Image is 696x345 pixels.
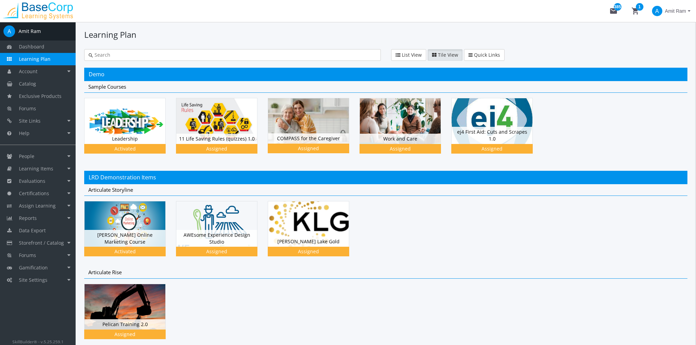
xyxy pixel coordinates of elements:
div: COMPASS for the Caregiver [268,133,349,144]
span: Evaluations [19,178,45,184]
span: Account [19,68,37,75]
input: Search [93,52,376,58]
span: Site Settings [19,277,47,283]
span: Quick Links [474,52,500,58]
span: Dashboard [19,43,44,50]
div: Activated [86,145,164,152]
div: ej4 First Aid: Cuts and Scrapes 1.0 [451,98,543,164]
span: Forums [19,105,36,112]
span: Gamification [19,264,48,271]
div: Assigned [269,145,348,152]
span: Tile View [438,52,458,58]
div: Activated [86,248,164,255]
div: Assigned [177,145,256,152]
div: [PERSON_NAME] Lake Gold [268,201,360,267]
div: 11 Life Saving Rules (quizzes) 1.0 [176,134,257,144]
div: Assigned [177,248,256,255]
span: Forums [19,252,36,258]
span: Articulate Rise [88,269,122,276]
div: Leadership [85,134,165,144]
div: [PERSON_NAME] Lake Gold [268,236,349,247]
span: Storefront / Catalog [19,240,64,246]
span: LRD Demonstration Items [89,174,156,181]
mat-icon: mail [609,7,618,15]
h1: Learning Plan [84,29,687,41]
div: Pelican Training 2.0 [85,319,165,330]
div: COMPASS for the Caregiver [268,98,360,164]
small: SkillBuilder® - v.5.25.259.1 [12,339,64,344]
span: Catalog [19,80,36,87]
span: Learning Items [19,165,53,172]
div: Leadership [84,98,176,164]
span: Site Links [19,118,41,124]
mat-icon: shopping_cart [631,7,640,15]
div: ej4 First Aid: Cuts and Scrapes 1.0 [452,127,532,144]
div: 11 Life Saving Rules (quizzes) 1.0 [176,98,268,164]
div: Work and Care [360,134,441,144]
span: Certifications [19,190,49,197]
div: Assigned [361,145,440,152]
span: Reports [19,215,37,221]
span: Assign Learning [19,202,56,209]
div: Assigned [269,248,348,255]
div: Work and Care [360,98,451,164]
span: Data Export [19,227,46,234]
span: Demo [89,70,104,78]
span: People [19,153,34,159]
span: Learning Plan [19,56,51,62]
div: Assigned [453,145,531,152]
span: Articulate Storyline [88,186,133,193]
div: Amit Ram [19,28,41,35]
span: Amit Ram [665,5,686,17]
div: AWEsome Experience Design Studio [176,201,268,267]
div: [PERSON_NAME] Online Marketing Course [85,230,165,247]
div: AWEsome Experience Design Studio [176,230,257,247]
span: List View [402,52,422,58]
div: [PERSON_NAME] Online Marketing Course [84,201,176,267]
span: A [3,25,15,37]
span: A [652,6,662,16]
span: Sample Courses [88,83,126,90]
div: Assigned [86,331,164,338]
span: Exclusive Products [19,93,62,99]
span: Help [19,130,30,136]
